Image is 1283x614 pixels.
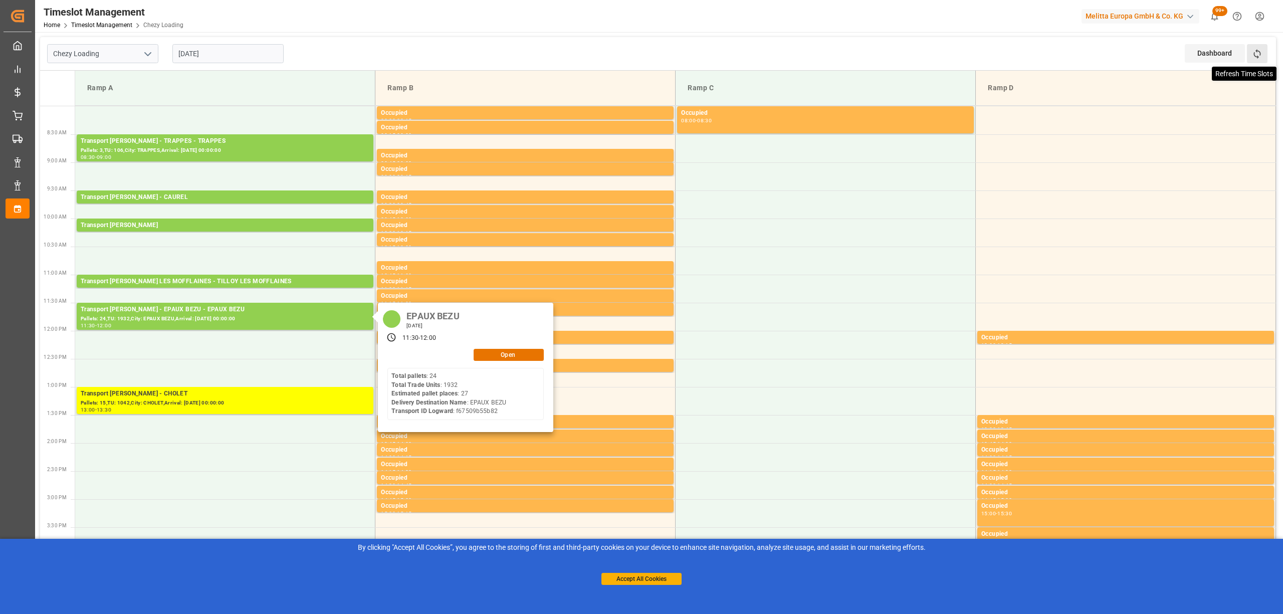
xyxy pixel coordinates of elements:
span: 1:30 PM [47,411,67,416]
div: - [696,118,697,123]
div: Occupied [381,108,670,118]
div: 08:30 [397,133,411,137]
div: Occupied [981,460,1270,470]
div: 10:30 [397,245,411,250]
div: Transport [PERSON_NAME] - EPAUX BEZU - EPAUX BEZU [81,305,369,315]
div: Occupied [981,445,1270,455]
div: - [395,498,397,502]
div: 08:30 [697,118,712,123]
div: 15:00 [397,498,411,502]
div: 10:00 [381,231,395,235]
div: 09:30 [381,202,395,207]
div: 13:00 [81,407,95,412]
div: Occupied [381,277,670,287]
b: Delivery Destination Name [391,399,467,406]
div: Occupied [381,192,670,202]
span: 2:00 PM [47,439,67,444]
div: Occupied [381,291,670,301]
div: - [395,455,397,460]
div: 11:15 [381,301,395,306]
span: 9:30 AM [47,186,67,191]
div: Transport [PERSON_NAME] LES MOFFLAINES - TILLOY LES MOFFLAINES [81,277,369,287]
div: - [996,455,997,460]
div: - [996,511,997,516]
div: Occupied [381,235,670,245]
div: 14:00 [397,442,411,446]
div: Occupied [981,529,1270,539]
div: 14:30 [997,470,1012,474]
div: 10:15 [381,245,395,250]
div: 12:00 [420,334,436,343]
div: Occupied [981,473,1270,483]
b: Total Trade Units [391,381,440,388]
span: 8:30 AM [47,130,67,135]
div: Occupied [381,207,670,217]
div: 14:45 [981,498,996,502]
div: Occupied [381,473,670,483]
div: Occupied [981,417,1270,427]
div: - [395,287,397,291]
button: show 100 new notifications [1203,5,1226,28]
b: Total pallets [391,372,426,379]
div: Occupied [981,333,1270,343]
b: Estimated pallet places [391,390,458,397]
div: - [418,334,420,343]
div: Occupied [981,432,1270,442]
div: - [996,470,997,474]
div: 14:30 [381,483,395,488]
div: - [996,498,997,502]
div: 12:00 [981,343,996,347]
div: - [395,442,397,446]
div: By clicking "Accept All Cookies”, you agree to the storing of first and third-party cookies on yo... [7,542,1276,553]
div: Transport [PERSON_NAME] - TRAPPES - TRAPPES [81,136,369,146]
div: Ramp B [383,79,667,97]
div: Timeslot Management [44,5,183,20]
div: 13:45 [981,442,996,446]
div: - [395,174,397,179]
div: - [395,217,397,222]
span: 3:00 PM [47,495,67,500]
div: Occupied [981,501,1270,511]
div: Transport [PERSON_NAME] [81,221,369,231]
div: 14:15 [981,470,996,474]
div: - [395,231,397,235]
div: 14:15 [397,455,411,460]
div: 12:15 [997,343,1012,347]
button: Open [474,349,544,361]
div: Occupied [981,488,1270,498]
div: Occupied [381,445,670,455]
div: - [395,511,397,516]
div: Occupied [381,123,670,133]
div: Pallets: ,TU: 116,City: [GEOGRAPHIC_DATA],Arrival: [DATE] 00:00:00 [81,231,369,239]
span: 2:30 PM [47,467,67,472]
div: 11:00 [381,287,395,291]
div: - [395,273,397,278]
div: Occupied [381,460,670,470]
span: 3:30 PM [47,523,67,528]
div: 11:30 [402,334,418,343]
div: Occupied [381,164,670,174]
div: - [395,245,397,250]
div: 13:30 [97,407,111,412]
div: 14:30 [397,470,411,474]
div: - [395,161,397,165]
div: 11:30 [81,323,95,328]
div: 13:45 [381,442,395,446]
div: Occupied [381,432,670,442]
div: 14:30 [981,483,996,488]
div: Occupied [381,221,670,231]
div: Occupied [381,151,670,161]
div: Occupied [681,108,970,118]
div: 10:15 [397,231,411,235]
span: 10:30 AM [44,242,67,248]
div: 08:45 [381,161,395,165]
button: open menu [140,46,155,62]
div: 14:15 [381,470,395,474]
span: 11:00 AM [44,270,67,276]
div: - [395,483,397,488]
div: Pallets: 15,TU: 1042,City: CHOLET,Arrival: [DATE] 00:00:00 [81,399,369,407]
div: Ramp C [684,79,967,97]
div: 08:30 [81,155,95,159]
div: - [996,427,997,432]
span: 12:30 PM [44,354,67,360]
